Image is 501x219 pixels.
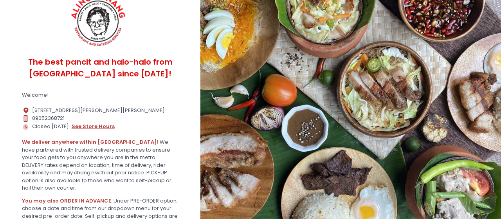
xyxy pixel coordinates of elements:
[71,122,115,131] button: see store hours
[22,122,178,131] div: Closed [DATE].
[22,50,178,86] div: The best pancit and halo-halo from [GEOGRAPHIC_DATA] since [DATE]!
[22,138,159,146] b: We deliver anywhere within [GEOGRAPHIC_DATA]!
[22,91,178,99] div: Welcome!
[22,107,178,114] div: [STREET_ADDRESS][PERSON_NAME][PERSON_NAME]
[22,197,112,205] b: You may also ORDER IN ADVANCE.
[22,114,178,122] div: 09052368721
[22,138,178,192] div: We have partnered with trusted delivery companies to ensure your food gets to you anywhere you ar...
